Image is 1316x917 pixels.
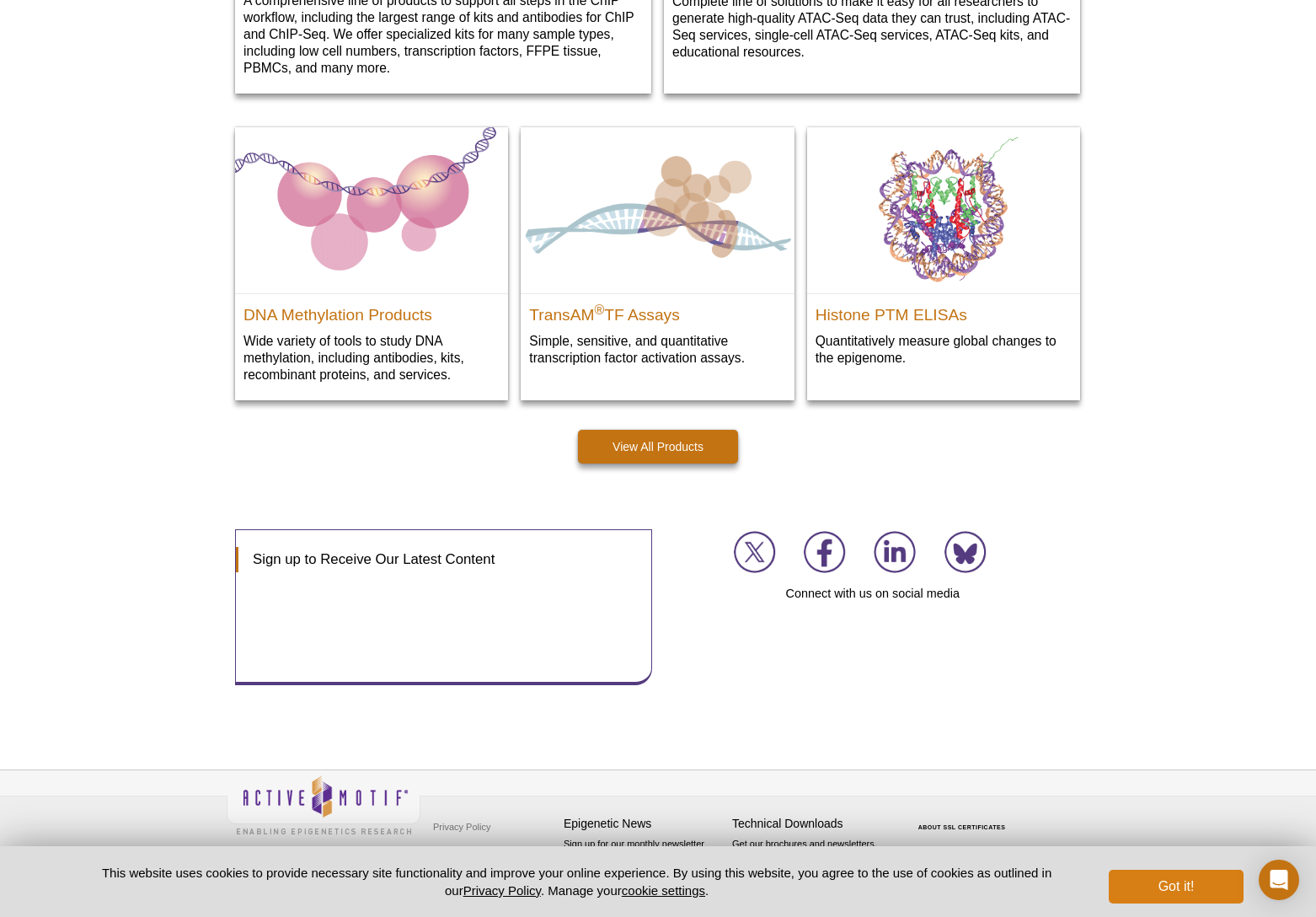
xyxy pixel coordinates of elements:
[429,814,495,839] a: Privacy Policy
[874,531,916,573] img: Join us on LinkedIn
[243,298,500,324] h2: DNA Methylation Products
[807,127,1080,293] img: Histone PTM ELISAs
[1109,870,1244,904] button: Got it!
[622,883,705,898] button: cookie settings
[901,800,1027,837] table: Click to Verify - This site chose Symantec SSL for secure e-commerce and confidential communicati...
[816,298,1072,324] h2: Histone PTM ELISAs
[918,824,1006,830] a: ABOUT SSL CERTIFICATES
[521,127,794,293] img: TransAM
[72,864,1081,899] p: This website uses cookies to provide necessary site functionality and improve your online experie...
[521,127,794,383] a: TransAM TransAM®TF Assays Simple, sensitive, and quantitative transcription factor activation ass...
[236,547,634,572] h3: Sign up to Receive Our Latest Content
[429,839,517,865] a: Terms & Conditions
[235,127,508,293] img: DNA Methylation Products & Services
[732,837,892,880] p: Get our brochures and newsletters, or request them by mail.
[1259,860,1299,900] div: Open Intercom Messenger
[734,531,776,573] img: Join us on X
[529,332,785,367] p: Simple, sensitive, and quantitative transcription factor activation assays.
[594,303,604,317] sup: ®
[816,332,1072,367] p: Quantitatively measure global changes to the epigenome.
[235,127,508,400] a: DNA Methylation Products & Services DNA Methylation Products Wide variety of tools to study DNA m...
[732,817,892,831] h4: Technical Downloads
[578,430,738,464] a: View All Products
[944,531,987,573] img: Join us on Bluesky
[564,837,724,894] p: Sign up for our monthly newsletter highlighting recent publications in the field of epigenetics.
[807,127,1080,383] a: Histone PTM ELISAs Histone PTM ELISAs Quantitatively measure global changes to the epigenome.
[665,586,1082,601] h4: Connect with us on social media
[227,770,420,839] img: Active Motif,
[804,531,846,573] img: Join us on Facebook
[243,332,500,383] p: Wide variety of tools to study DNA methylation, including antibodies, kits, recombinant proteins,...
[529,298,785,324] h2: TransAM TF Assays
[564,817,724,831] h4: Epigenetic News
[463,883,541,898] a: Privacy Policy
